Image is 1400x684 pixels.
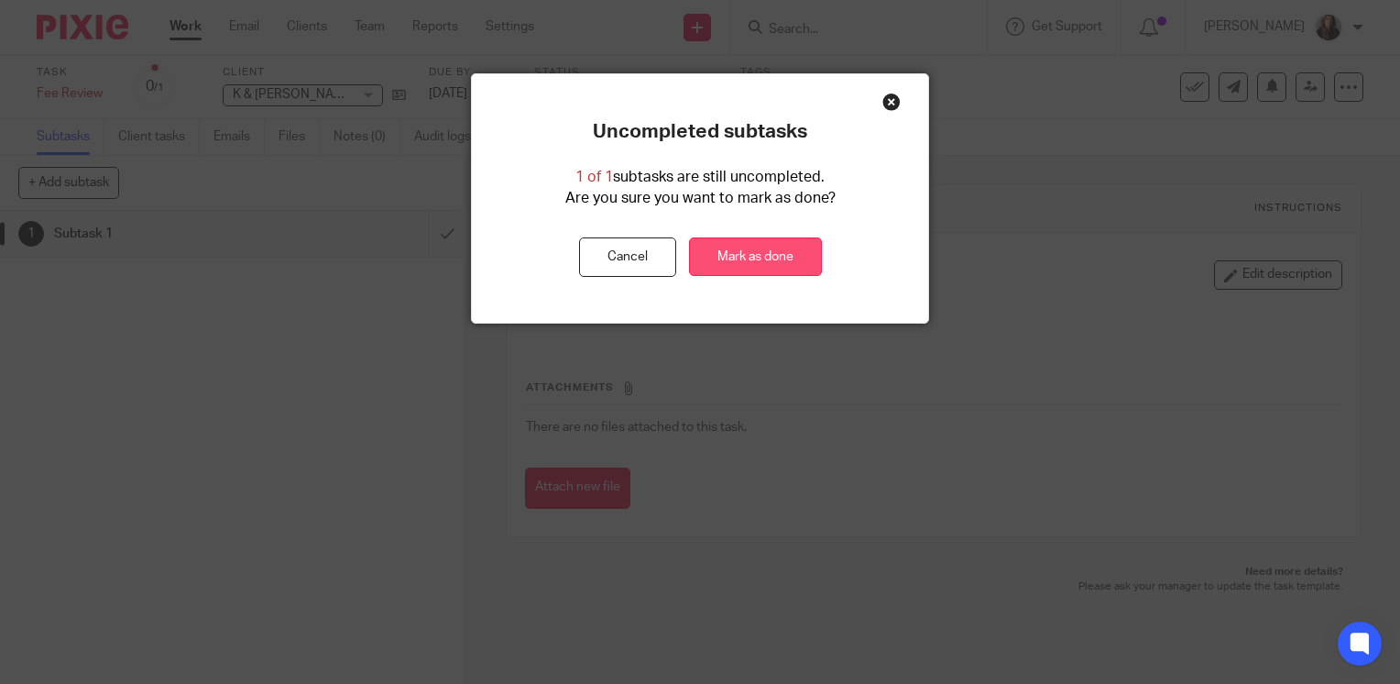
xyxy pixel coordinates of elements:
[689,237,822,277] a: Mark as done
[593,120,807,144] p: Uncompleted subtasks
[575,167,825,188] p: subtasks are still uncompleted.
[882,93,901,111] div: Close this dialog window
[565,188,836,209] p: Are you sure you want to mark as done?
[579,237,676,277] button: Cancel
[575,170,613,184] span: 1 of 1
